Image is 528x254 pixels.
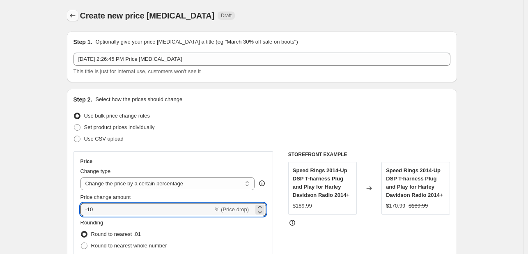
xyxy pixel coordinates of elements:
div: $189.99 [293,202,312,210]
h6: STOREFRONT EXAMPLE [288,151,450,158]
p: Select how the prices should change [95,95,182,104]
span: Use CSV upload [84,136,124,142]
span: Price change amount [80,194,131,200]
button: Price change jobs [67,10,78,21]
input: 30% off holiday sale [73,53,450,66]
span: Speed Rings 2014-Up DSP T-harness Plug and Play for Harley Davidson Radio 2014+ [293,167,349,198]
span: Speed Rings 2014-Up DSP T-harness Plug and Play for Harley Davidson Radio 2014+ [386,167,443,198]
div: $170.99 [386,202,405,210]
span: Round to nearest whole number [91,242,167,249]
span: Create new price [MEDICAL_DATA] [80,11,215,20]
h2: Step 1. [73,38,92,46]
span: Use bulk price change rules [84,113,150,119]
span: Round to nearest .01 [91,231,141,237]
h3: Price [80,158,92,165]
span: Rounding [80,219,103,226]
strike: $189.99 [409,202,428,210]
span: Draft [221,12,232,19]
div: help [258,179,266,187]
span: This title is just for internal use, customers won't see it [73,68,201,74]
span: % (Price drop) [215,206,249,212]
input: -15 [80,203,213,216]
span: Set product prices individually [84,124,155,130]
span: Change type [80,168,111,174]
h2: Step 2. [73,95,92,104]
p: Optionally give your price [MEDICAL_DATA] a title (eg "March 30% off sale on boots") [95,38,298,46]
